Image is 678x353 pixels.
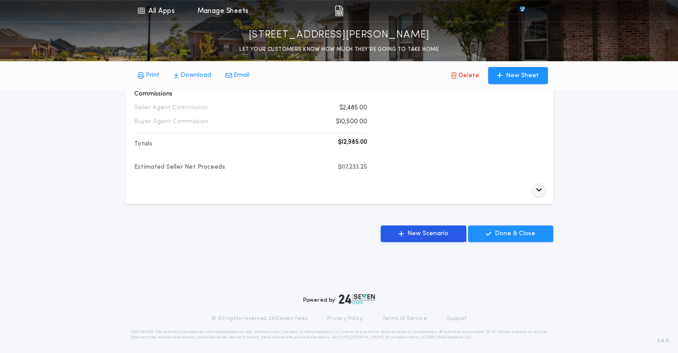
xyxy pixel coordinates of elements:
[495,229,535,238] p: Done & Close
[239,45,439,54] p: LET YOUR CUSTOMERS KNOW HOW MUCH THEY’RE GOING TO TAKE HOME
[407,229,448,238] p: New Scenario
[381,225,466,242] button: New Scenario
[338,138,367,147] p: $12,985.00
[134,163,225,172] p: Estimated Seller Net Proceeds
[335,5,343,16] img: img
[336,117,367,126] p: $10,500.00
[303,294,375,304] div: Powered by
[503,6,541,15] img: vs-icon
[167,67,218,83] button: Download
[340,336,384,339] a: [URL][DOMAIN_NAME]
[131,329,548,340] p: DISCLAIMER: This estimate is provided for informational purposes only. 24|Seven Fees, a product o...
[382,315,427,322] a: Terms of Service
[181,71,211,80] p: Download
[134,117,208,126] p: Buyer Agent Commission
[131,67,167,83] button: Print
[339,294,375,304] img: logo
[249,28,430,42] p: [STREET_ADDRESS][PERSON_NAME]
[134,90,367,99] p: Commissions
[458,71,479,80] p: Delete
[218,67,257,83] button: Email
[657,337,669,345] span: 3.8.0
[444,67,486,84] button: Delete
[327,315,363,322] a: Privacy Policy
[146,71,160,80] p: Print
[339,104,367,112] p: $2,485.00
[211,315,308,322] p: © All rights reserved. 24|Seven Fees
[134,104,208,112] p: Seller Agent Commission
[134,140,152,149] p: Totals
[488,67,548,84] button: New Sheet
[468,225,553,242] button: Done & Close
[234,71,250,80] p: Email
[338,163,367,172] p: $117,233.25
[447,315,467,322] a: Support
[506,71,539,80] p: New Sheet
